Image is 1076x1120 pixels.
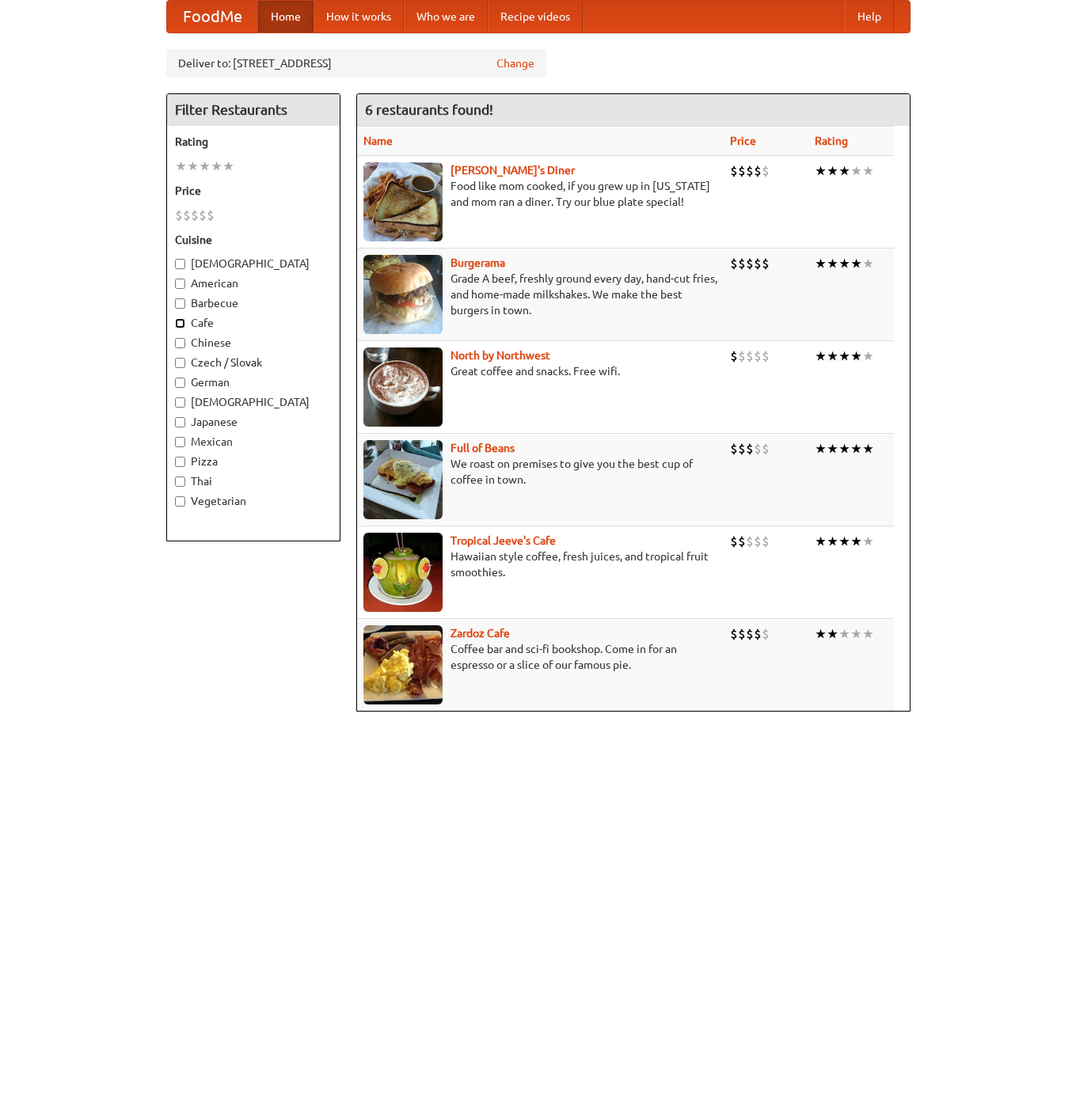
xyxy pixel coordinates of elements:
[175,394,332,410] label: [DEMOGRAPHIC_DATA]
[363,178,717,210] p: Food like mom cooked, if you grew up in [US_STATE] and mom ran a diner. Try our blue plate special!
[363,456,717,488] p: We roast on premises to give you the best cup of coffee in town.
[363,271,717,318] p: Grade A beef, freshly ground every day, hand-cut fries, and home-made milkshakes. We make the bes...
[754,255,762,272] li: $
[199,207,207,224] li: $
[175,315,332,331] label: Cafe
[183,207,191,224] li: $
[314,1,404,32] a: How it works
[488,1,583,32] a: Recipe videos
[363,162,443,241] img: sallys.jpg
[175,358,185,368] input: Czech / Slovak
[175,279,185,289] input: American
[363,363,717,379] p: Great coffee and snacks. Free wifi.
[730,255,738,272] li: $
[175,374,332,390] label: German
[451,256,505,269] a: Burgerama
[838,625,850,643] li: ★
[850,347,862,365] li: ★
[862,255,874,272] li: ★
[167,1,258,32] a: FoodMe
[862,533,874,550] li: ★
[838,255,850,272] li: ★
[738,533,746,550] li: $
[754,625,762,643] li: $
[754,347,762,365] li: $
[762,440,770,457] li: $
[451,164,575,177] a: [PERSON_NAME]'s Diner
[730,135,756,147] a: Price
[175,158,187,175] li: ★
[207,207,215,224] li: $
[746,440,754,457] li: $
[850,625,862,643] li: ★
[746,533,754,550] li: $
[730,625,738,643] li: $
[175,256,332,271] label: [DEMOGRAPHIC_DATA]
[815,135,848,147] a: Rating
[175,232,332,248] h5: Cuisine
[363,641,717,673] p: Coffee bar and sci-fi bookshop. Come in for an espresso or a slice of our famous pie.
[762,162,770,180] li: $
[862,625,874,643] li: ★
[827,162,838,180] li: ★
[862,162,874,180] li: ★
[451,627,510,640] a: Zardoz Cafe
[451,442,515,454] b: Full of Beans
[175,473,332,489] label: Thai
[838,162,850,180] li: ★
[738,162,746,180] li: $
[175,414,332,430] label: Japanese
[363,625,443,704] img: zardoz.jpg
[815,162,827,180] li: ★
[222,158,234,175] li: ★
[199,158,211,175] li: ★
[363,347,443,427] img: north.jpg
[175,434,332,450] label: Mexican
[175,207,183,224] li: $
[175,417,185,427] input: Japanese
[730,347,738,365] li: $
[363,135,393,147] a: Name
[175,493,332,509] label: Vegetarian
[175,259,185,269] input: [DEMOGRAPHIC_DATA]
[365,102,493,117] ng-pluralize: 6 restaurants found!
[363,255,443,334] img: burgerama.jpg
[258,1,314,32] a: Home
[746,162,754,180] li: $
[754,533,762,550] li: $
[451,534,556,547] a: Tropical Jeeve's Cafe
[175,397,185,408] input: [DEMOGRAPHIC_DATA]
[862,440,874,457] li: ★
[838,347,850,365] li: ★
[175,298,185,309] input: Barbecue
[738,255,746,272] li: $
[862,347,874,365] li: ★
[815,440,827,457] li: ★
[175,496,185,507] input: Vegetarian
[404,1,488,32] a: Who we are
[754,440,762,457] li: $
[175,318,185,328] input: Cafe
[746,347,754,365] li: $
[191,207,199,224] li: $
[363,440,443,519] img: beans.jpg
[363,549,717,580] p: Hawaiian style coffee, fresh juices, and tropical fruit smoothies.
[730,162,738,180] li: $
[754,162,762,180] li: $
[738,347,746,365] li: $
[746,255,754,272] li: $
[850,162,862,180] li: ★
[838,440,850,457] li: ★
[850,255,862,272] li: ★
[363,533,443,612] img: jeeves.jpg
[845,1,894,32] a: Help
[827,625,838,643] li: ★
[187,158,199,175] li: ★
[175,275,332,291] label: American
[175,183,332,199] h5: Price
[762,347,770,365] li: $
[815,255,827,272] li: ★
[167,94,340,126] h4: Filter Restaurants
